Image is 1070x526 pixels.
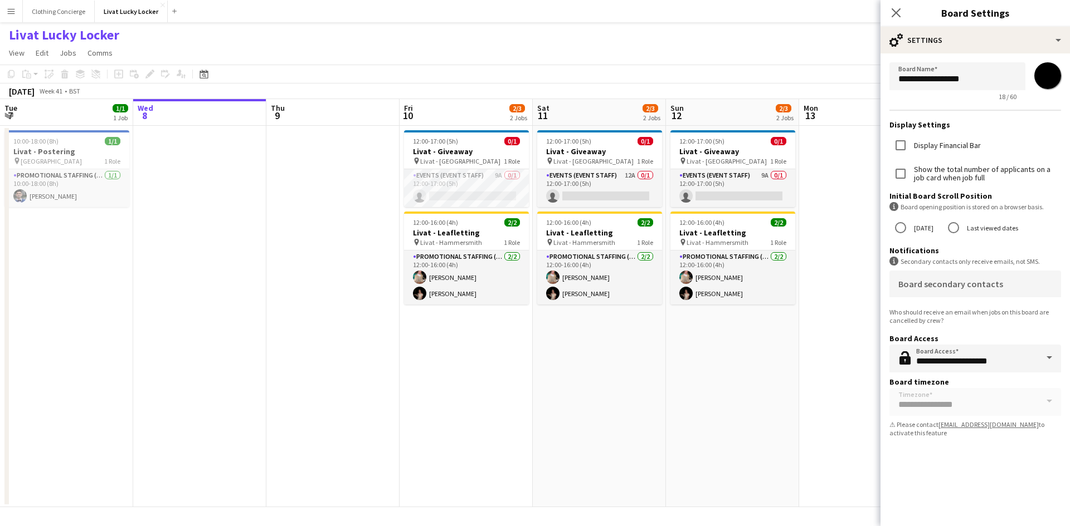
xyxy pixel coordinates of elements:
span: Livat - Hammersmith [687,238,748,247]
h3: Livat - Giveaway [404,146,529,156]
h3: Display Settings [889,120,1061,130]
button: Clothing Concierge [23,1,95,22]
span: 1 Role [770,238,786,247]
span: 2/3 [776,104,791,112]
span: 1 Role [104,157,120,165]
span: 12:00-16:00 (4h) [413,218,458,227]
h3: Livat - Postering [4,146,129,156]
span: 2/3 [509,104,525,112]
app-card-role: Promotional Staffing (Brand Ambassadors)1/110:00-18:00 (8h)[PERSON_NAME] [4,169,129,207]
app-card-role: Promotional Staffing (Brand Ambassadors)2/212:00-16:00 (4h)[PERSON_NAME][PERSON_NAME] [537,250,662,304]
span: 9 [269,109,285,122]
span: 12:00-16:00 (4h) [679,218,724,227]
a: Edit [31,46,53,60]
app-card-role: Promotional Staffing (Brand Ambassadors)2/212:00-16:00 (4h)[PERSON_NAME][PERSON_NAME] [404,250,529,304]
app-job-card: 12:00-17:00 (5h)0/1Livat - Giveaway Livat - [GEOGRAPHIC_DATA]1 RoleEvents (Event Staff)12A0/112:0... [537,130,662,207]
span: 2/2 [771,218,786,227]
span: Edit [36,48,48,58]
app-job-card: 12:00-17:00 (5h)0/1Livat - Giveaway Livat - [GEOGRAPHIC_DATA]1 RoleEvents (Event Staff)9A0/112:00... [404,130,529,207]
div: 1 Job [113,114,128,122]
span: Thu [271,103,285,113]
span: 1/1 [113,104,128,112]
label: Display Financial Bar [912,141,981,150]
span: Week 41 [37,87,65,95]
span: Sun [670,103,684,113]
h3: Board Access [889,333,1061,343]
app-job-card: 12:00-17:00 (5h)0/1Livat - Giveaway Livat - [GEOGRAPHIC_DATA]1 RoleEvents (Event Staff)9A0/112:00... [670,130,795,207]
span: 12 [669,109,684,122]
span: 12:00-17:00 (5h) [413,137,458,145]
span: 0/1 [504,137,520,145]
span: 2/2 [638,218,653,227]
span: 1 Role [770,157,786,165]
span: Livat - Hammersmith [553,238,615,247]
div: BST [69,87,80,95]
span: 10:00-18:00 (8h) [13,137,59,145]
span: Livat - [GEOGRAPHIC_DATA] [553,157,634,165]
app-card-role: Events (Event Staff)12A0/112:00-17:00 (5h) [537,169,662,207]
span: Livat - [GEOGRAPHIC_DATA] [687,157,767,165]
app-job-card: 10:00-18:00 (8h)1/1Livat - Postering [GEOGRAPHIC_DATA]1 RolePromotional Staffing (Brand Ambassado... [4,130,129,207]
h3: Livat - Giveaway [670,146,795,156]
span: 10 [402,109,413,122]
span: 1 Role [637,238,653,247]
h3: Livat - Leafletting [537,228,662,238]
span: 13 [802,109,818,122]
span: 0/1 [771,137,786,145]
h3: Livat - Leafletting [404,228,529,238]
span: 7 [3,109,17,122]
div: Who should receive an email when jobs on this board are cancelled by crew? [889,308,1061,325]
h3: Initial Board Scroll Position [889,191,1061,201]
span: Jobs [60,48,76,58]
app-job-card: 12:00-16:00 (4h)2/2Livat - Leafletting Livat - Hammersmith1 RolePromotional Staffing (Brand Ambas... [404,212,529,304]
div: 2 Jobs [510,114,527,122]
app-job-card: 12:00-16:00 (4h)2/2Livat - Leafletting Livat - Hammersmith1 RolePromotional Staffing (Brand Ambas... [537,212,662,304]
span: 12:00-17:00 (5h) [546,137,591,145]
span: 2/2 [504,218,520,227]
span: 1 Role [504,238,520,247]
label: Last viewed dates [965,219,1018,237]
label: Show the total number of applicants on a job card when job full [912,165,1061,182]
div: 12:00-16:00 (4h)2/2Livat - Leafletting Livat - Hammersmith1 RolePromotional Staffing (Brand Ambas... [670,212,795,304]
span: Tue [4,103,17,113]
span: Fri [404,103,413,113]
span: 12:00-16:00 (4h) [546,218,591,227]
div: Secondary contacts only receive emails, not SMS. [889,257,1061,266]
span: Livat - Hammersmith [420,238,482,247]
span: 12:00-17:00 (5h) [679,137,724,145]
span: Mon [804,103,818,113]
span: 11 [536,109,549,122]
span: 0/1 [638,137,653,145]
button: Livat Lucky Locker [95,1,168,22]
span: Sat [537,103,549,113]
app-card-role: Events (Event Staff)9A0/112:00-17:00 (5h) [404,169,529,207]
div: 2 Jobs [643,114,660,122]
app-card-role: Promotional Staffing (Brand Ambassadors)2/212:00-16:00 (4h)[PERSON_NAME][PERSON_NAME] [670,250,795,304]
span: 18 / 60 [990,92,1025,101]
a: Jobs [55,46,81,60]
div: 2 Jobs [776,114,794,122]
h3: Livat - Leafletting [670,228,795,238]
label: [DATE] [912,219,933,237]
span: 2/3 [643,104,658,112]
a: [EMAIL_ADDRESS][DOMAIN_NAME] [938,420,1039,429]
h3: Notifications [889,245,1061,255]
h3: Board Settings [881,6,1070,20]
div: Board opening position is stored on a browser basis. [889,202,1061,212]
a: View [4,46,29,60]
span: 1/1 [105,137,120,145]
div: [DATE] [9,86,35,97]
div: ⚠ Please contact to activate this feature [889,420,1061,437]
span: [GEOGRAPHIC_DATA] [21,157,82,165]
span: Comms [87,48,113,58]
span: View [9,48,25,58]
span: 1 Role [637,157,653,165]
div: Settings [881,27,1070,53]
span: Wed [138,103,153,113]
span: 1 Role [504,157,520,165]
